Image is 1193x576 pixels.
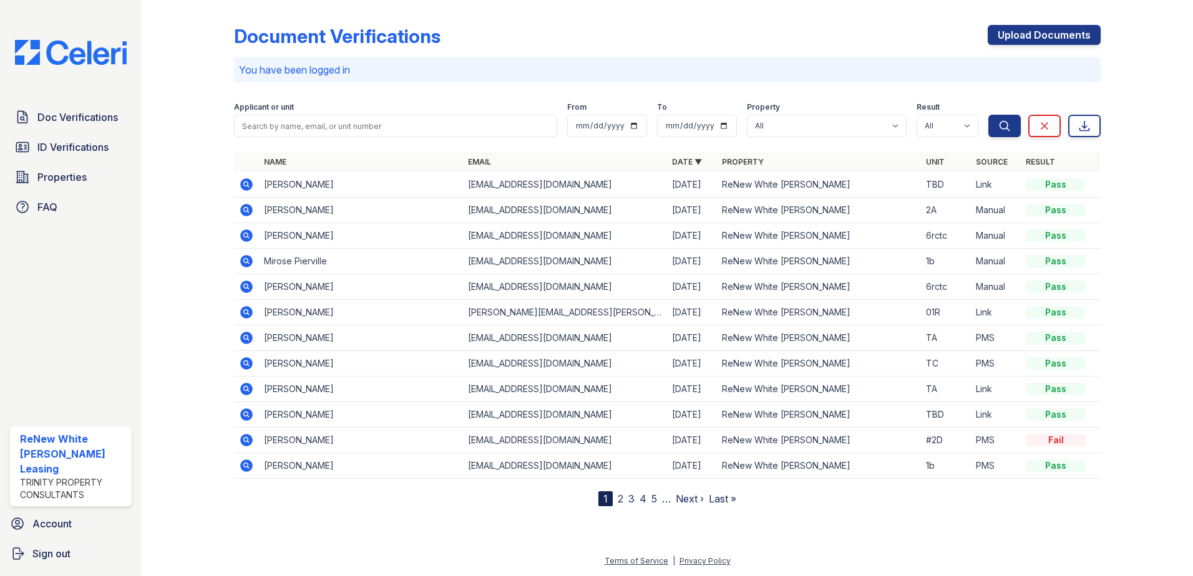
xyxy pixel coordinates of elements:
td: [PERSON_NAME] [259,351,463,377]
td: TBD [921,402,971,428]
div: Fail [1026,434,1086,446]
a: 5 [651,492,657,505]
td: 2A [921,198,971,223]
label: Property [747,102,780,112]
label: Result [917,102,940,112]
td: [PERSON_NAME] [259,274,463,300]
div: Document Verifications [234,25,441,47]
td: [DATE] [667,274,717,300]
a: Source [976,157,1008,166]
td: [PERSON_NAME][EMAIL_ADDRESS][PERSON_NAME][DOMAIN_NAME] [463,300,667,325]
td: [DATE] [667,377,717,402]
div: 1 [598,491,613,506]
td: Manual [971,198,1021,223]
td: [EMAIL_ADDRESS][DOMAIN_NAME] [463,249,667,274]
td: [DATE] [667,325,717,351]
td: [PERSON_NAME] [259,402,463,428]
td: [EMAIL_ADDRESS][DOMAIN_NAME] [463,274,667,300]
td: Link [971,402,1021,428]
td: PMS [971,351,1021,377]
td: Link [971,300,1021,325]
div: Pass [1026,178,1086,191]
td: 01R [921,300,971,325]
td: [DATE] [667,198,717,223]
td: Link [971,172,1021,198]
div: Pass [1026,255,1086,267]
div: Pass [1026,204,1086,216]
td: [EMAIL_ADDRESS][DOMAIN_NAME] [463,172,667,198]
td: [PERSON_NAME] [259,428,463,453]
td: [PERSON_NAME] [259,172,463,198]
td: [PERSON_NAME] [259,198,463,223]
td: [EMAIL_ADDRESS][DOMAIN_NAME] [463,428,667,453]
td: TBD [921,172,971,198]
input: Search by name, email, or unit number [234,115,557,137]
td: ReNew White [PERSON_NAME] [717,223,921,249]
a: Property [722,157,764,166]
td: TA [921,325,971,351]
td: ReNew White [PERSON_NAME] [717,377,921,402]
td: [DATE] [667,300,717,325]
div: Pass [1026,357,1086,370]
td: [PERSON_NAME] [259,453,463,479]
a: Upload Documents [988,25,1101,45]
td: [DATE] [667,249,717,274]
td: [DATE] [667,351,717,377]
td: ReNew White [PERSON_NAME] [717,453,921,479]
a: Sign out [5,541,137,566]
td: TA [921,377,971,402]
td: ReNew White [PERSON_NAME] [717,300,921,325]
td: Manual [971,274,1021,300]
td: [EMAIL_ADDRESS][DOMAIN_NAME] [463,453,667,479]
a: Properties [10,165,132,190]
td: 1b [921,249,971,274]
div: Pass [1026,408,1086,421]
div: Trinity Property Consultants [20,476,127,501]
label: Applicant or unit [234,102,294,112]
div: Pass [1026,229,1086,242]
a: ID Verifications [10,135,132,160]
td: [PERSON_NAME] [259,377,463,402]
td: PMS [971,325,1021,351]
img: CE_Logo_Blue-a8612792a0a2168367f1c8372b55b34899dd931a85d93a1a3d3e32e68fde9ad4.png [5,40,137,65]
td: ReNew White [PERSON_NAME] [717,428,921,453]
p: You have been logged in [239,62,1096,77]
span: Sign out [32,546,71,561]
a: Account [5,511,137,536]
div: Pass [1026,383,1086,395]
a: Doc Verifications [10,105,132,130]
td: [DATE] [667,172,717,198]
span: ID Verifications [37,140,109,155]
td: PMS [971,428,1021,453]
div: Pass [1026,281,1086,293]
td: [DATE] [667,428,717,453]
label: To [657,102,667,112]
td: #2D [921,428,971,453]
td: ReNew White [PERSON_NAME] [717,198,921,223]
td: ReNew White [PERSON_NAME] [717,402,921,428]
td: Manual [971,223,1021,249]
td: ReNew White [PERSON_NAME] [717,274,921,300]
a: Name [264,157,286,166]
div: Pass [1026,332,1086,344]
td: 6rctc [921,223,971,249]
span: Doc Verifications [37,110,118,125]
label: From [567,102,587,112]
td: Manual [971,249,1021,274]
td: TC [921,351,971,377]
a: Unit [926,157,945,166]
a: Privacy Policy [679,556,731,565]
a: 3 [628,492,635,505]
span: Account [32,516,72,531]
td: Link [971,377,1021,402]
td: ReNew White [PERSON_NAME] [717,249,921,274]
td: ReNew White [PERSON_NAME] [717,351,921,377]
td: [EMAIL_ADDRESS][DOMAIN_NAME] [463,198,667,223]
a: Email [468,157,491,166]
a: Last » [709,492,736,505]
td: [DATE] [667,402,717,428]
td: 6rctc [921,274,971,300]
td: [PERSON_NAME] [259,223,463,249]
td: [DATE] [667,223,717,249]
td: ReNew White [PERSON_NAME] [717,325,921,351]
